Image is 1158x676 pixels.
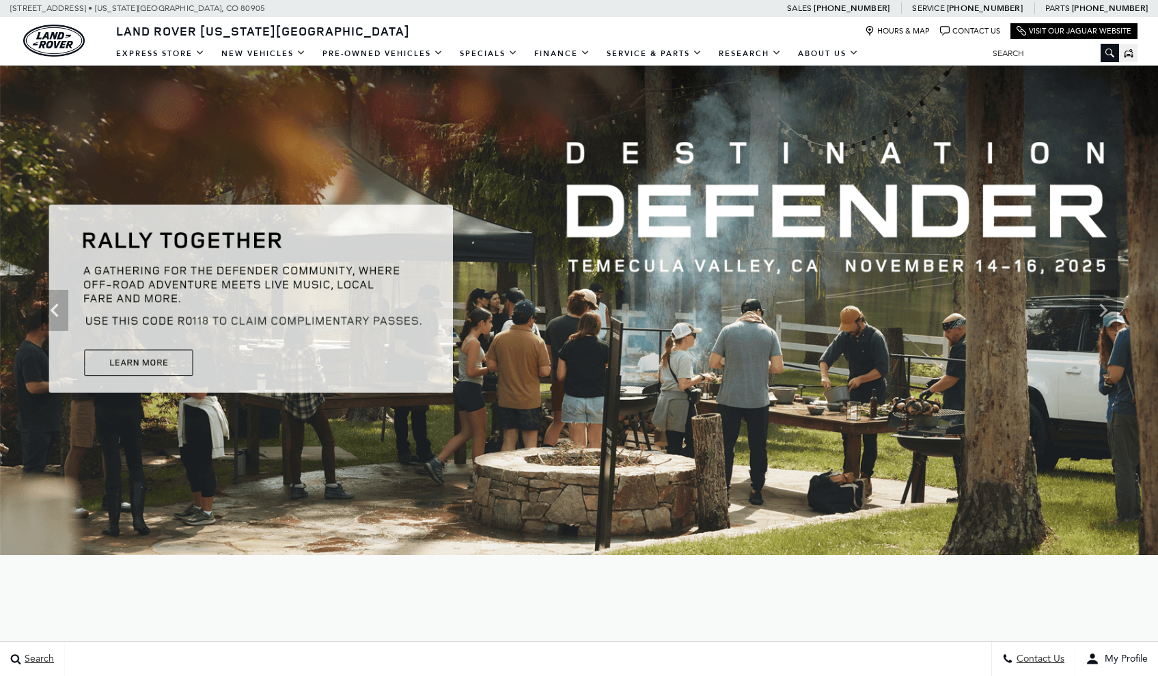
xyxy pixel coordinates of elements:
span: Land Rover [US_STATE][GEOGRAPHIC_DATA] [116,23,410,39]
a: [PHONE_NUMBER] [1072,3,1148,14]
span: Search [21,653,54,665]
nav: Main Navigation [108,42,867,66]
a: Research [711,42,790,66]
img: Land Rover [23,25,85,57]
span: Sales [787,3,812,13]
a: Hours & Map [865,26,930,36]
span: Service [912,3,944,13]
a: [STREET_ADDRESS] • [US_STATE][GEOGRAPHIC_DATA], CO 80905 [10,3,265,13]
span: Contact Us [1013,653,1064,665]
a: About Us [790,42,867,66]
a: EXPRESS STORE [108,42,213,66]
a: land-rover [23,25,85,57]
a: Service & Parts [598,42,711,66]
a: Specials [452,42,526,66]
a: [PHONE_NUMBER] [814,3,890,14]
button: user-profile-menu [1075,642,1158,676]
span: My Profile [1099,653,1148,665]
span: Parts [1045,3,1070,13]
a: Finance [526,42,598,66]
a: [PHONE_NUMBER] [947,3,1023,14]
a: Contact Us [940,26,1000,36]
input: Search [982,45,1119,62]
a: New Vehicles [213,42,314,66]
a: Land Rover [US_STATE][GEOGRAPHIC_DATA] [108,23,418,39]
a: Pre-Owned Vehicles [314,42,452,66]
a: Visit Our Jaguar Website [1017,26,1131,36]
